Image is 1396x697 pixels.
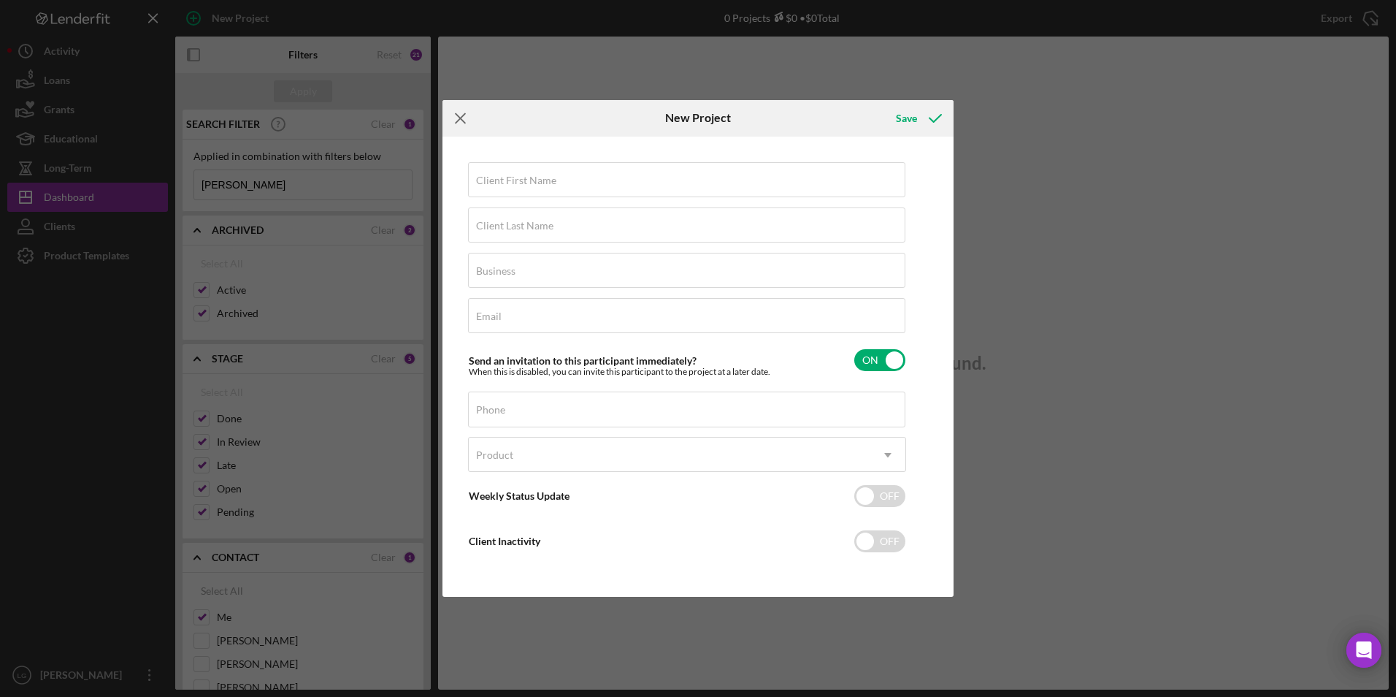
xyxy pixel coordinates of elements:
label: Client Inactivity [469,535,540,547]
label: Phone [476,404,505,416]
label: Business [476,265,515,277]
label: Client First Name [476,175,556,186]
button: Save [881,104,954,133]
label: Client Last Name [476,220,553,232]
div: When this is disabled, you can invite this participant to the project at a later date. [469,367,770,377]
label: Weekly Status Update [469,490,569,502]
div: Product [476,449,513,461]
label: Email [476,311,502,322]
label: Send an invitation to this participant immediately? [469,354,697,367]
div: Save [896,104,917,133]
div: Open Intercom Messenger [1346,633,1381,668]
h6: New Project [665,111,731,124]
